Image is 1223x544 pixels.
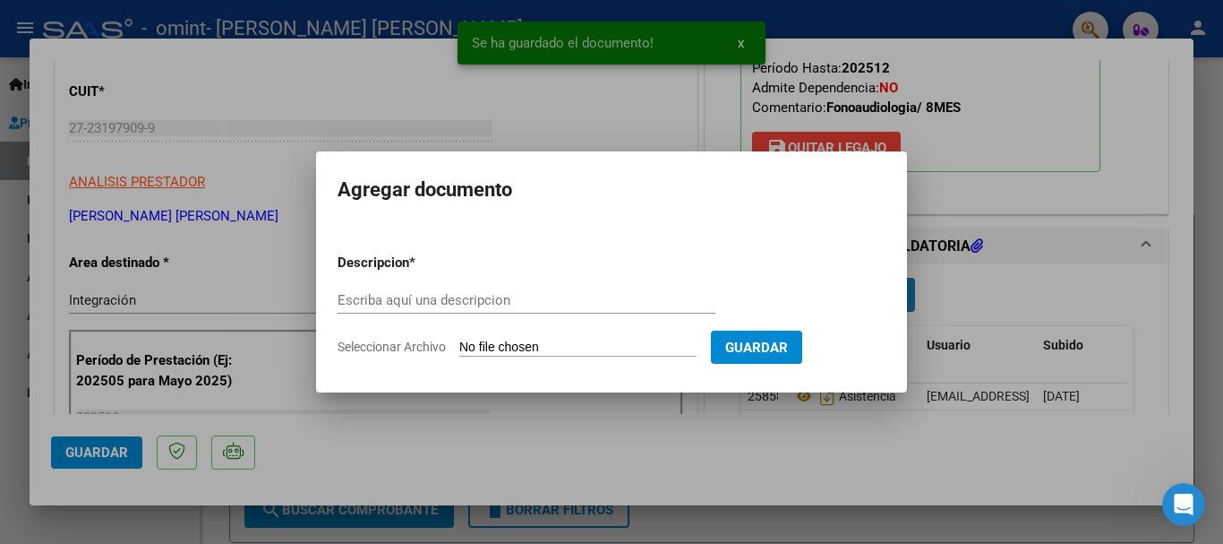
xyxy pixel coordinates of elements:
button: Guardar [711,331,802,364]
p: Descripcion [338,253,502,273]
span: Guardar [725,340,788,356]
h2: Agregar documento [338,173,885,207]
span: Seleccionar Archivo [338,340,446,354]
iframe: Intercom live chat [1162,483,1205,526]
